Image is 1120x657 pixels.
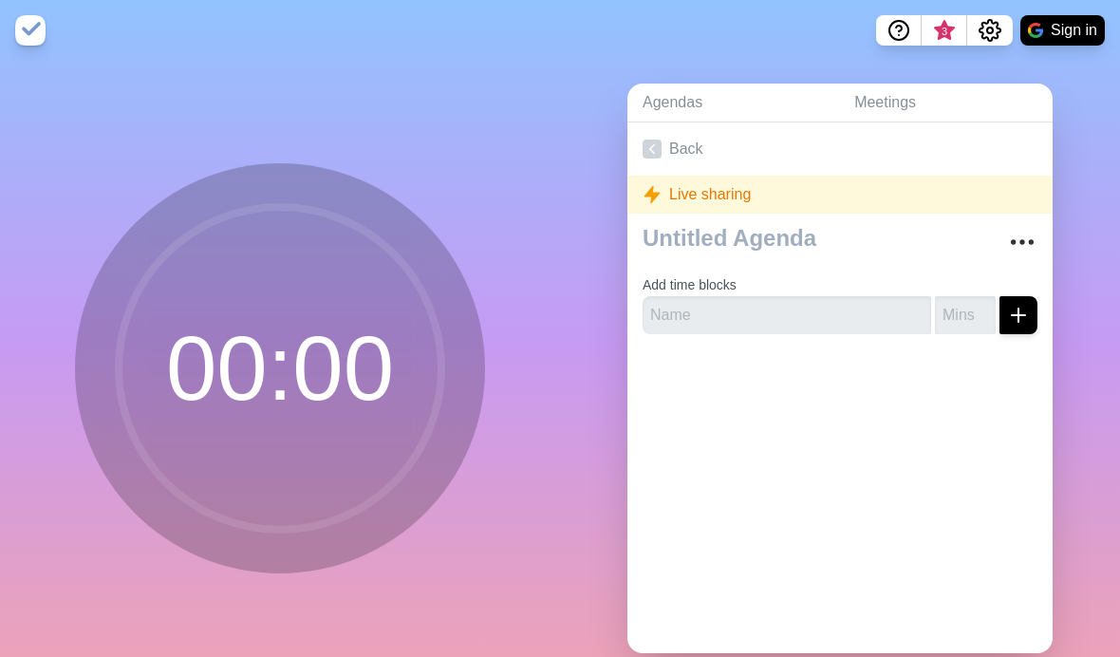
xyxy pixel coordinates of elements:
[627,176,1053,214] div: Live sharing
[627,84,839,122] a: Agendas
[643,296,931,334] input: Name
[937,24,952,39] span: 3
[935,296,996,334] input: Mins
[643,277,737,292] label: Add time blocks
[15,15,46,46] img: timeblocks logo
[1003,223,1041,261] button: More
[839,84,1053,122] a: Meetings
[922,15,967,46] button: What’s new
[1028,23,1043,38] img: google logo
[967,15,1013,46] button: Settings
[627,122,1053,176] a: Back
[1020,15,1105,46] button: Sign in
[876,15,922,46] button: Help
